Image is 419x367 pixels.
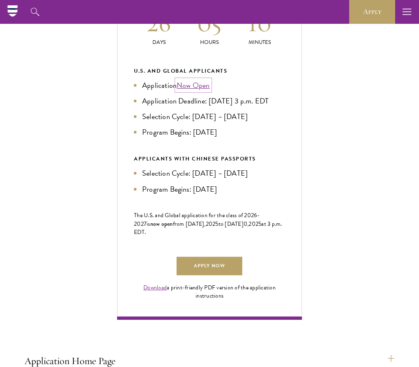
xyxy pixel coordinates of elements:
li: Selection Cycle: [DATE] – [DATE] [134,167,285,179]
span: is [147,220,150,228]
span: to [DATE] [219,220,244,228]
p: Minutes [235,38,285,47]
a: Download [143,283,167,292]
span: 202 [206,220,216,228]
p: Hours [184,38,235,47]
p: Days [134,38,184,47]
li: Program Begins: [DATE] [134,183,285,195]
div: APPLICANTS WITH CHINESE PASSPORTS [134,154,285,163]
a: Apply Now [177,257,242,275]
span: The U.S. and Global application for the class of 202 [134,211,254,220]
span: 5 [258,220,261,228]
span: , [247,220,249,228]
li: Application Deadline: [DATE] 3 p.m. EDT [134,95,285,107]
li: Application [134,80,285,91]
span: 6 [254,211,257,220]
span: 7 [144,220,147,228]
span: at 3 p.m. EDT. [134,220,282,236]
span: 0 [244,220,247,228]
a: Now Open [177,80,210,91]
span: 202 [249,220,258,228]
span: -202 [134,211,260,228]
div: a print-friendly PDF version of the application instructions [134,284,285,300]
li: Selection Cycle: [DATE] – [DATE] [134,111,285,122]
span: 5 [215,220,218,228]
span: now open [150,220,173,228]
div: U.S. and Global Applicants [134,67,285,76]
li: Program Begins: [DATE] [134,126,285,138]
span: from [DATE], [173,220,206,228]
